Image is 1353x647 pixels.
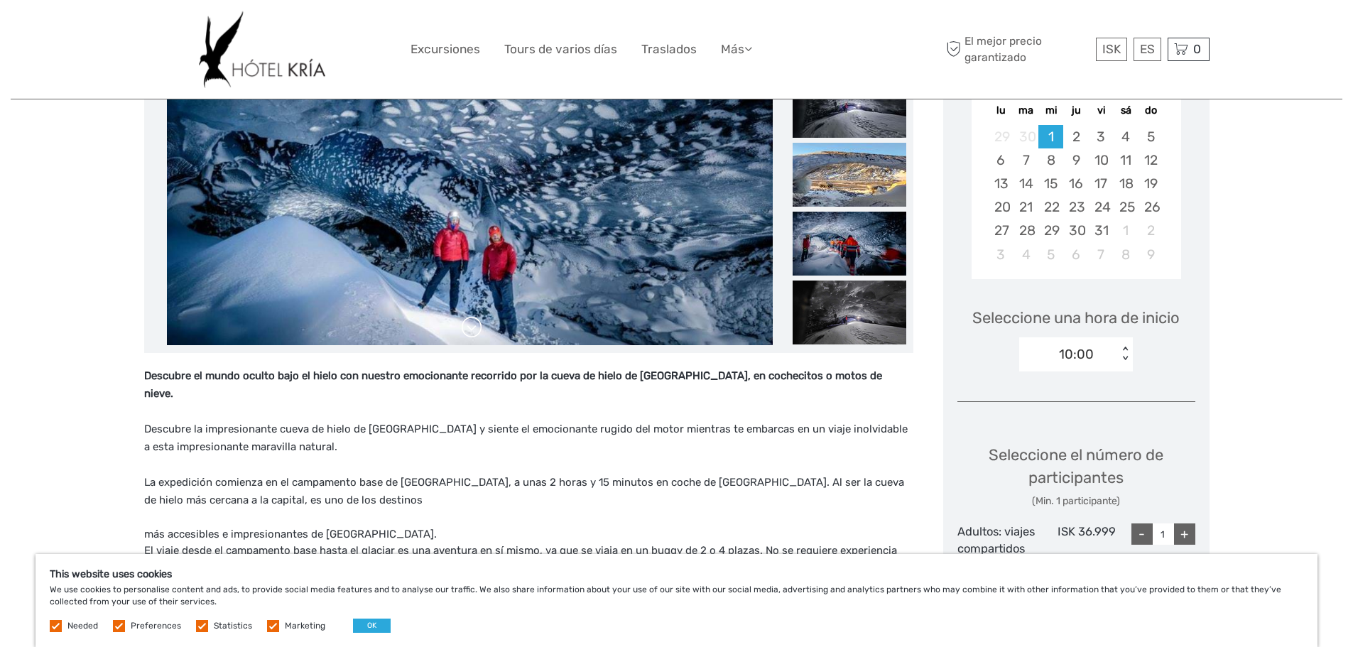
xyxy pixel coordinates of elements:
[957,523,1037,621] div: Adultos: viajes compartidos en un vehículo (mayores de 17 años)
[793,74,906,138] img: cb8d0c85d5944b25a78da51b09870ee5_slider_thumbnail.jpeg
[989,172,1014,195] div: Choose lunes, 13 de octubre de 2025
[1014,172,1038,195] div: Choose martes, 14 de octubre de 2025
[793,212,906,276] img: f68577f3a8ac48d8947825834518563a_slider_thumbnail.jpeg
[1139,148,1163,172] div: Choose domingo, 12 de octubre de 2025
[131,620,181,632] label: Preferences
[1014,101,1038,120] div: ma
[1174,523,1195,545] div: +
[1139,219,1163,242] div: Choose domingo, 2 de noviembre de 2025
[976,125,1176,266] div: month 2025-10
[1014,219,1038,242] div: Choose martes, 28 de octubre de 2025
[1063,243,1088,266] div: Choose jueves, 6 de noviembre de 2025
[1038,243,1063,266] div: Choose miércoles, 5 de noviembre de 2025
[1089,172,1114,195] div: Choose viernes, 17 de octubre de 2025
[1139,172,1163,195] div: Choose domingo, 19 de octubre de 2025
[411,39,480,60] a: Excursiones
[1063,219,1088,242] div: Choose jueves, 30 de octubre de 2025
[1119,347,1131,361] div: < >
[1139,243,1163,266] div: Choose domingo, 9 de noviembre de 2025
[1191,42,1203,56] span: 0
[1139,195,1163,219] div: Choose domingo, 26 de octubre de 2025
[989,101,1014,120] div: lu
[793,143,906,207] img: 792746f63c244dbc9dea79e987f7678f_slider_thumbnail.jpeg
[144,542,913,597] p: El viaje desde el campamento base hasta el glaciar es una aventura en sí mismo, ya que se viaja e...
[1114,243,1139,266] div: Choose sábado, 8 de noviembre de 2025
[1114,125,1139,148] div: Choose sábado, 4 de octubre de 2025
[1038,195,1063,219] div: Choose miércoles, 22 de octubre de 2025
[36,554,1317,647] div: We use cookies to personalise content and ads, to provide social media features and to analyse ou...
[1089,148,1114,172] div: Choose viernes, 10 de octubre de 2025
[989,195,1014,219] div: Choose lunes, 20 de octubre de 2025
[1063,195,1088,219] div: Choose jueves, 23 de octubre de 2025
[1014,195,1038,219] div: Choose martes, 21 de octubre de 2025
[972,307,1180,329] span: Seleccione una hora de inicio
[163,22,180,39] button: Open LiveChat chat widget
[989,125,1014,148] div: Not available lunes, 29 de septiembre de 2025
[989,219,1014,242] div: Choose lunes, 27 de octubre de 2025
[641,39,697,60] a: Traslados
[1139,101,1163,120] div: do
[1036,523,1116,621] div: ISK 36.999
[167,5,773,346] img: 913c5c9f350049e4a8c7091cfda56267_main_slider.jpeg
[199,11,325,88] img: 532-e91e591f-ac1d-45f7-9962-d0f146f45aa0_logo_big.jpg
[1114,195,1139,219] div: Choose sábado, 25 de octubre de 2025
[957,444,1195,509] div: Seleccione el número de participantes
[1063,148,1088,172] div: Choose jueves, 9 de octubre de 2025
[1038,219,1063,242] div: Choose miércoles, 29 de octubre de 2025
[1089,195,1114,219] div: Choose viernes, 24 de octubre de 2025
[1063,125,1088,148] div: Choose jueves, 2 de octubre de 2025
[285,620,325,632] label: Marketing
[1059,345,1094,364] div: 10:00
[1089,219,1114,242] div: Choose viernes, 31 de octubre de 2025
[1014,125,1038,148] div: Not available martes, 30 de septiembre de 2025
[957,494,1195,509] div: (Min. 1 participante)
[144,369,882,401] strong: Descubre el mundo oculto bajo el hielo con nuestro emocionante recorrido por la cueva de hielo de...
[1038,101,1063,120] div: mi
[989,243,1014,266] div: Choose lunes, 3 de noviembre de 2025
[1089,243,1114,266] div: Choose viernes, 7 de noviembre de 2025
[20,25,161,36] p: We're away right now. Please check back later!
[1063,101,1088,120] div: ju
[1139,125,1163,148] div: Choose domingo, 5 de octubre de 2025
[1014,148,1038,172] div: Choose martes, 7 de octubre de 2025
[214,620,252,632] label: Statistics
[989,148,1014,172] div: Choose lunes, 6 de octubre de 2025
[721,39,752,60] a: Más
[144,474,913,510] p: La expedición comienza en el campamento base de [GEOGRAPHIC_DATA], a unas 2 horas y 15 minutos en...
[50,568,1303,580] h5: This website uses cookies
[793,281,906,344] img: a6505038a9a94cf69139214099bba627_slider_thumbnail.png
[1089,101,1114,120] div: vi
[1089,125,1114,148] div: Choose viernes, 3 de octubre de 2025
[1038,125,1063,148] div: Choose miércoles, 1 de octubre de 2025
[1114,172,1139,195] div: Choose sábado, 18 de octubre de 2025
[1102,42,1121,56] span: ISK
[1038,172,1063,195] div: Choose miércoles, 15 de octubre de 2025
[504,39,617,60] a: Tours de varios días
[1038,148,1063,172] div: Choose miércoles, 8 de octubre de 2025
[353,619,391,633] button: OK
[144,420,913,457] p: Descubre la impresionante cueva de hielo de [GEOGRAPHIC_DATA] y siente el emocionante rugido del ...
[1134,38,1161,61] div: ES
[67,620,98,632] label: Needed
[1114,101,1139,120] div: sá
[1131,523,1153,545] div: -
[1114,219,1139,242] div: Choose sábado, 1 de noviembre de 2025
[1114,148,1139,172] div: Choose sábado, 11 de octubre de 2025
[943,33,1092,65] span: El mejor precio garantizado
[1063,172,1088,195] div: Choose jueves, 16 de octubre de 2025
[1014,243,1038,266] div: Choose martes, 4 de noviembre de 2025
